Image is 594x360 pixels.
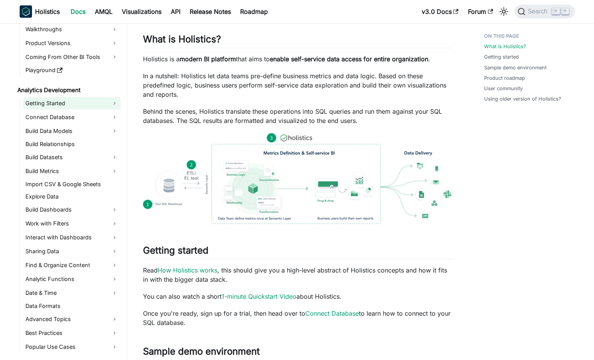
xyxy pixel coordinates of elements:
a: Build Dashboards [23,204,121,216]
a: Coming From Other BI Tools [23,51,121,63]
a: Sharing Data [23,245,121,257]
p: In a nutshell: Holistics let data teams pre-define business metrics and data logic. Based on thes... [143,71,453,99]
button: Search (Command+K) [515,5,574,19]
a: Build Relationships [23,139,121,150]
kbd: ⌘ [552,8,560,15]
a: Data Formats [23,301,121,311]
a: Import CSV & Google Sheets [23,179,121,190]
a: Using older version of Holistics? [484,95,561,103]
button: Switch between dark and light mode (currently light mode) [498,5,510,18]
a: Product Versions [23,37,121,49]
a: Sample demo environment [484,64,547,71]
a: HolisticsHolistics [20,5,60,18]
a: Getting started [484,53,519,61]
kbd: K [561,8,569,15]
a: Getting Started [23,97,121,109]
a: Forum [463,5,498,18]
a: User community [484,85,523,92]
a: Build Datasets [23,151,121,163]
a: What is Holistics? [484,43,526,50]
a: Date & Time [23,287,121,299]
a: Interact with Dashboards [23,231,121,244]
a: Build Data Models [23,125,121,137]
a: Release Notes [185,5,236,18]
p: Once you're ready, sign up for a trial, then head over to to learn how to connect to your SQL dat... [143,309,453,327]
span: Search [525,8,552,15]
img: How Holistics fits in your Data Stack [143,133,453,224]
a: Work with Filters [23,217,121,230]
a: Product roadmap [484,74,525,82]
a: AMQL [90,5,117,18]
a: Popular Use Cases [23,341,121,353]
a: Connect Database [305,310,359,317]
nav: Docs sidebar [12,23,128,360]
h2: Getting started [143,245,453,259]
a: v3.0 Docs [417,5,463,18]
strong: enable self-service data access for entire organization [270,55,428,63]
b: Holistics [35,7,60,16]
a: 1-minute Quickstart Video [222,293,296,300]
a: Docs [66,5,90,18]
a: Find & Organize Content [23,259,121,271]
a: API [166,5,185,18]
p: Read , this should give you a high-level abstract of Holistics concepts and how it fits in with t... [143,266,453,284]
a: Build Metrics [23,165,121,177]
a: Connect Database [23,111,121,123]
p: Behind the scenes, Holistics translate these operations into SQL queries and run them against you... [143,107,453,125]
p: Holistics is a that aims to . [143,54,453,64]
img: Holistics [20,5,32,18]
h2: What is Holistics? [143,34,453,48]
a: Playground [23,65,121,76]
a: Walkthroughs [23,23,121,35]
p: You can also watch a short about Holistics. [143,292,453,301]
a: Analytics Development [15,85,121,96]
a: Best Practices [23,327,121,339]
a: Explore Data [23,191,121,202]
a: Analytic Functions [23,273,121,285]
a: Visualizations [117,5,166,18]
a: How Holistics works [158,266,217,274]
strong: modern BI platform [180,55,236,63]
a: Roadmap [236,5,273,18]
a: Advanced Topics [23,313,121,325]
